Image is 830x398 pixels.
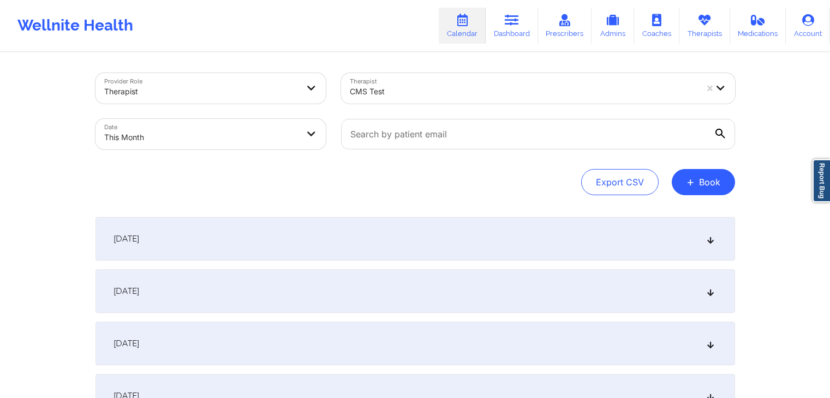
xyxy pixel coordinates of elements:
[114,338,139,349] span: [DATE]
[581,169,659,195] button: Export CSV
[679,8,730,44] a: Therapists
[672,169,735,195] button: +Book
[114,286,139,297] span: [DATE]
[786,8,830,44] a: Account
[114,233,139,244] span: [DATE]
[686,179,695,185] span: +
[592,8,634,44] a: Admins
[730,8,786,44] a: Medications
[439,8,486,44] a: Calendar
[634,8,679,44] a: Coaches
[104,125,298,149] div: This Month
[341,119,735,149] input: Search by patient email
[104,80,298,104] div: Therapist
[538,8,592,44] a: Prescribers
[486,8,538,44] a: Dashboard
[350,80,697,104] div: CMS Test
[813,159,830,202] a: Report Bug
